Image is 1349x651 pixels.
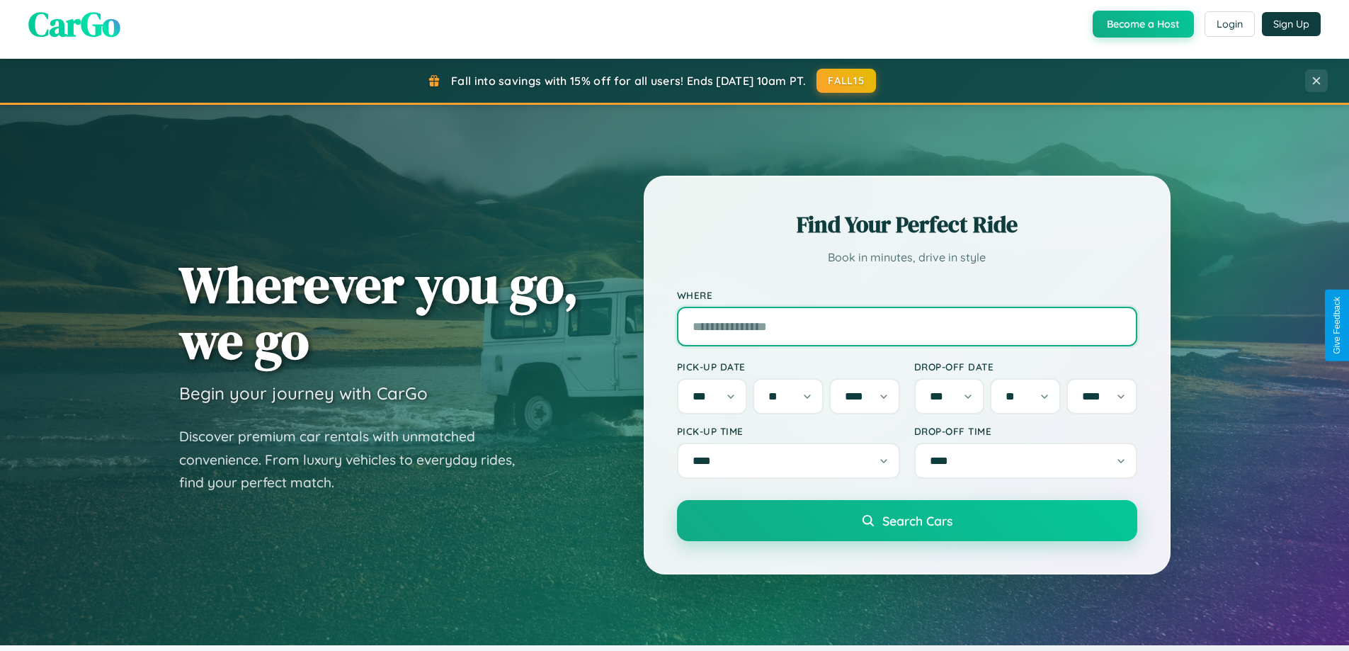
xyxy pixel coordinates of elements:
span: CarGo [28,1,120,47]
button: FALL15 [816,69,876,93]
p: Discover premium car rentals with unmatched convenience. From luxury vehicles to everyday rides, ... [179,425,533,494]
span: Fall into savings with 15% off for all users! Ends [DATE] 10am PT. [451,74,806,88]
button: Become a Host [1093,11,1194,38]
button: Search Cars [677,500,1137,541]
label: Pick-up Time [677,425,900,437]
h2: Find Your Perfect Ride [677,209,1137,240]
button: Login [1205,11,1255,37]
h1: Wherever you go, we go [179,256,579,368]
label: Where [677,289,1137,301]
label: Drop-off Date [914,361,1137,373]
label: Drop-off Time [914,425,1137,437]
p: Book in minutes, drive in style [677,247,1137,268]
div: Give Feedback [1332,297,1342,354]
button: Sign Up [1262,12,1321,36]
span: Search Cars [882,513,952,528]
h3: Begin your journey with CarGo [179,383,428,404]
label: Pick-up Date [677,361,900,373]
